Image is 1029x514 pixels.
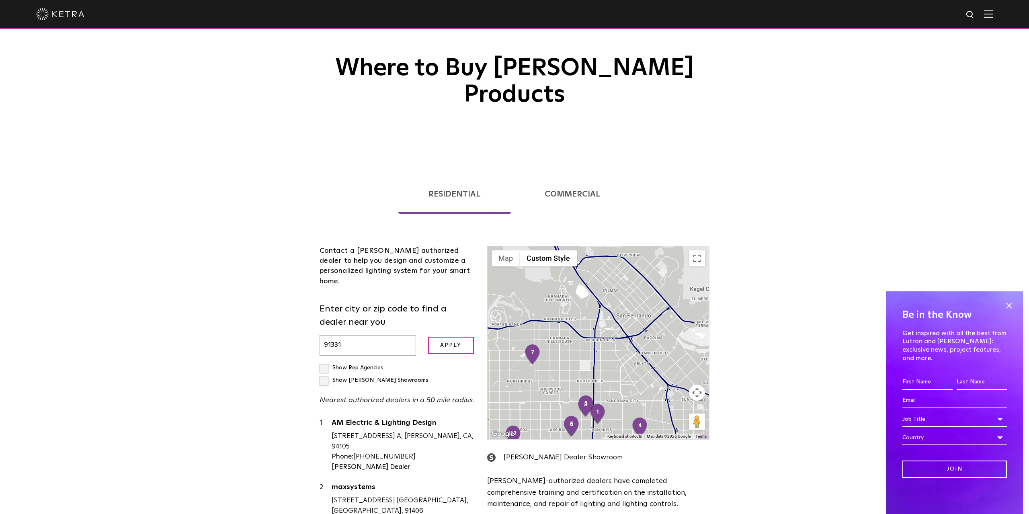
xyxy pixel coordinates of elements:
[902,375,953,390] input: First Name
[320,365,383,371] label: Show Rep Agencies
[505,425,522,447] div: 12
[332,464,410,471] strong: [PERSON_NAME] Dealer
[332,483,475,494] a: maxsystems
[428,337,474,354] input: Apply
[332,431,475,452] div: [STREET_ADDRESS] A, [PERSON_NAME], CA, 94105
[514,174,631,214] a: Commercial
[689,385,705,401] button: Map camera controls
[487,475,709,510] p: [PERSON_NAME]-authorized dealers have completed comprehensive training and certification on the i...
[563,416,580,437] div: 5
[689,414,705,430] button: Drag Pegman onto the map to open Street View
[902,430,1007,445] div: Country
[490,429,516,439] img: Google
[695,434,707,438] a: Terms (opens in new tab)
[965,10,976,20] img: search icon
[487,452,709,463] div: [PERSON_NAME] Dealer Showroom
[563,416,580,438] div: 6
[320,418,332,472] div: 1
[647,434,691,438] span: Map data ©2025 Google
[320,395,475,406] p: Nearest authorized dealers in a 50 mile radius.
[332,453,353,460] strong: Phone:
[332,419,475,429] a: AM Electric & Lighting Design
[577,396,594,418] div: 3
[320,377,428,383] label: Show [PERSON_NAME] Showrooms
[902,329,1007,362] p: Get inspired with all the best from Lutron and [PERSON_NAME]: exclusive news, project features, a...
[902,307,1007,323] h4: Be in the Know
[490,429,516,439] a: Open this area in Google Maps (opens a new window)
[578,395,594,417] div: 2
[957,375,1007,390] input: Last Name
[902,412,1007,427] div: Job Title
[607,434,642,439] button: Keyboard shortcuts
[689,250,705,266] button: Toggle fullscreen view
[320,335,416,356] input: Enter city or zip code
[36,8,84,20] img: ketra-logo-2019-white
[697,433,713,455] div: 10
[492,250,520,266] button: Show street map
[524,344,541,366] div: 7
[332,452,475,462] div: [PHONE_NUMBER]
[487,453,496,462] img: showroom_icon.png
[520,250,577,266] button: Custom Style
[589,403,606,425] div: 1
[320,246,475,287] div: Contact a [PERSON_NAME] authorized dealer to help you design and customize a personalized lightin...
[902,393,1007,408] input: Email
[631,417,648,439] div: 4
[984,10,993,18] img: Hamburger%20Nav.svg
[902,461,1007,478] input: Join
[320,303,475,329] label: Enter city or zip code to find a dealer near you
[398,174,512,214] a: Residential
